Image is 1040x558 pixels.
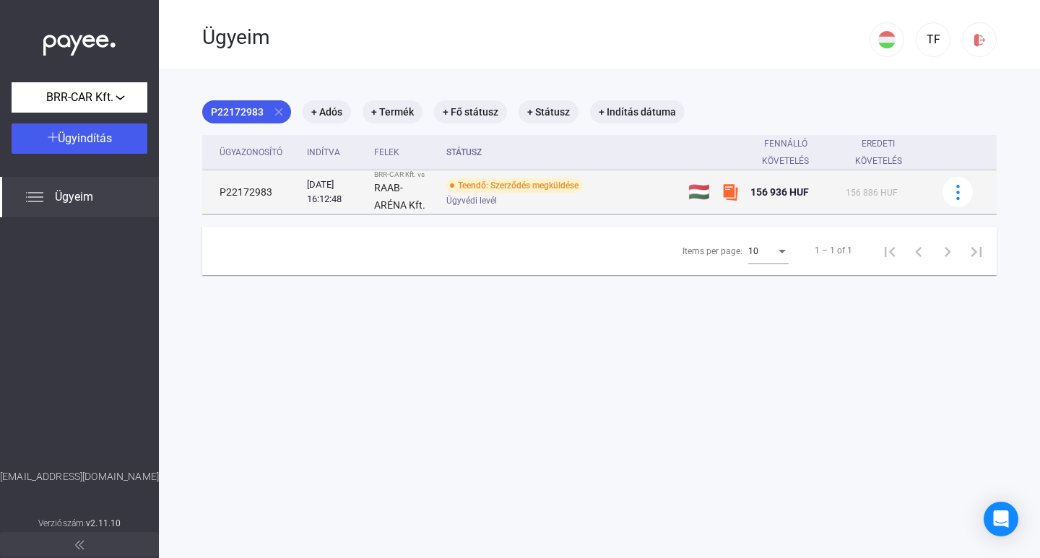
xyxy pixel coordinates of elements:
[26,188,43,206] img: list.svg
[12,123,147,154] button: Ügyindítás
[363,100,422,123] mat-chip: + Termék
[942,177,973,207] button: more-blue
[519,100,578,123] mat-chip: + Státusz
[446,178,583,193] div: Teendő: Szerződés megküldése
[933,236,962,265] button: Next page
[307,178,363,206] div: [DATE] 16:12:48
[921,31,945,48] div: TF
[904,236,933,265] button: Previous page
[870,22,904,57] button: HU
[750,135,834,170] div: Fennálló követelés
[590,100,685,123] mat-chip: + Indítás dátuma
[721,183,739,201] img: szamlazzhu-mini
[846,188,898,198] span: 156 886 HUF
[434,100,507,123] mat-chip: + Fő státusz
[12,82,147,113] button: BRR-CAR Kft.
[441,135,682,170] th: Státusz
[374,144,399,161] div: Felek
[950,185,966,200] img: more-blue
[86,518,121,528] strong: v2.11.10
[374,170,435,179] div: BRR-CAR Kft. vs
[916,22,950,57] button: TF
[748,246,758,256] span: 10
[58,131,112,145] span: Ügyindítás
[46,89,113,106] span: BRR-CAR Kft.
[682,243,742,260] div: Items per page:
[984,502,1018,536] div: Open Intercom Messenger
[307,144,363,161] div: Indítva
[748,242,789,259] mat-select: Items per page:
[202,170,301,214] td: P22172983
[374,182,425,211] strong: RAAB-ARÉNA Kft.
[307,144,340,161] div: Indítva
[43,27,116,56] img: white-payee-white-dot.svg
[374,144,435,161] div: Felek
[875,236,904,265] button: First page
[446,192,497,209] span: Ügyvédi levél
[220,144,295,161] div: Ügyazonosító
[962,22,997,57] button: logout-red
[75,541,84,549] img: arrow-double-left-grey.svg
[972,32,987,48] img: logout-red
[846,135,924,170] div: Eredeti követelés
[202,100,291,123] mat-chip: P22172983
[815,242,852,259] div: 1 – 1 of 1
[272,105,285,118] mat-icon: close
[878,31,896,48] img: HU
[55,188,93,206] span: Ügyeim
[682,170,716,214] td: 🇭🇺
[846,135,911,170] div: Eredeti követelés
[750,186,809,198] span: 156 936 HUF
[303,100,351,123] mat-chip: + Adós
[48,132,58,142] img: plus-white.svg
[202,25,870,50] div: Ügyeim
[220,144,282,161] div: Ügyazonosító
[962,236,991,265] button: Last page
[750,135,821,170] div: Fennálló követelés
